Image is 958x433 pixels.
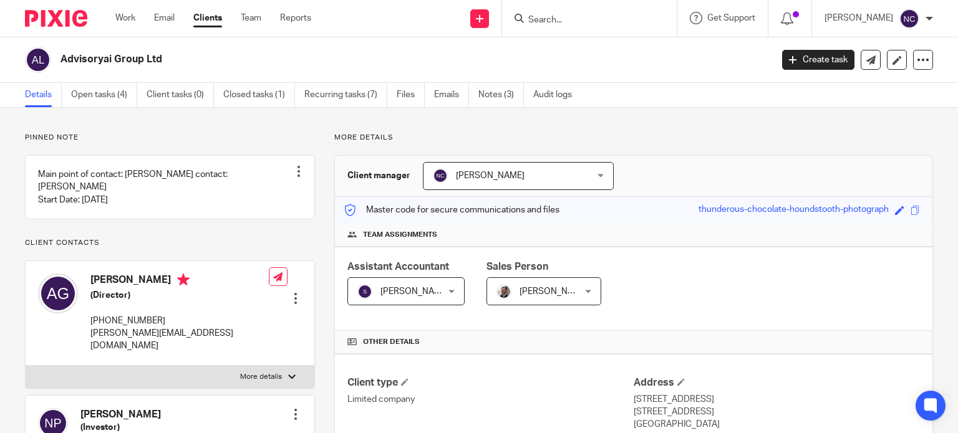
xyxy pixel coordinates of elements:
span: Sales Person [486,262,548,272]
span: Team assignments [363,230,437,240]
h4: Client type [347,376,634,389]
img: svg%3E [433,168,448,183]
p: Client contacts [25,238,315,248]
i: Primary [177,274,190,286]
img: svg%3E [25,47,51,73]
a: Closed tasks (1) [223,83,295,107]
p: Pinned note [25,133,315,143]
a: Open tasks (4) [71,83,137,107]
p: Master code for secure communications and files [344,204,559,216]
span: [PERSON_NAME] [456,171,525,180]
a: Audit logs [533,83,581,107]
a: Team [241,12,261,24]
p: More details [334,133,933,143]
h2: Advisoryai Group Ltd [60,53,623,66]
a: Clients [193,12,222,24]
a: Reports [280,12,311,24]
h5: (Director) [90,289,269,302]
h4: Address [634,376,920,389]
a: Details [25,83,62,107]
p: [STREET_ADDRESS] [634,406,920,418]
p: [PERSON_NAME] [825,12,893,24]
img: Pixie [25,10,87,27]
img: Matt%20Circle.png [496,284,511,299]
input: Search [527,15,639,26]
h4: [PERSON_NAME] [90,274,269,289]
span: Get Support [707,14,755,22]
p: More details [240,372,282,382]
a: Files [397,83,425,107]
span: [PERSON_NAME] K V [380,287,464,296]
a: Client tasks (0) [147,83,214,107]
img: svg%3E [38,274,78,313]
p: [PHONE_NUMBER] [90,315,269,327]
p: [STREET_ADDRESS] [634,393,920,406]
a: Emails [434,83,469,107]
p: [GEOGRAPHIC_DATA] [634,418,920,431]
p: Limited company [347,393,634,406]
div: thunderous-chocolate-houndstooth-photograph [699,203,889,217]
span: Assistant Accountant [347,262,449,272]
h4: [PERSON_NAME] [80,408,161,421]
a: Work [115,12,135,24]
a: Recurring tasks (7) [304,83,387,107]
a: Create task [782,50,854,70]
span: [PERSON_NAME] [520,287,588,296]
img: svg%3E [899,9,919,29]
a: Notes (3) [478,83,524,107]
span: Other details [363,337,420,347]
p: [PERSON_NAME][EMAIL_ADDRESS][DOMAIN_NAME] [90,327,269,353]
img: svg%3E [357,284,372,299]
a: Email [154,12,175,24]
h3: Client manager [347,169,410,182]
